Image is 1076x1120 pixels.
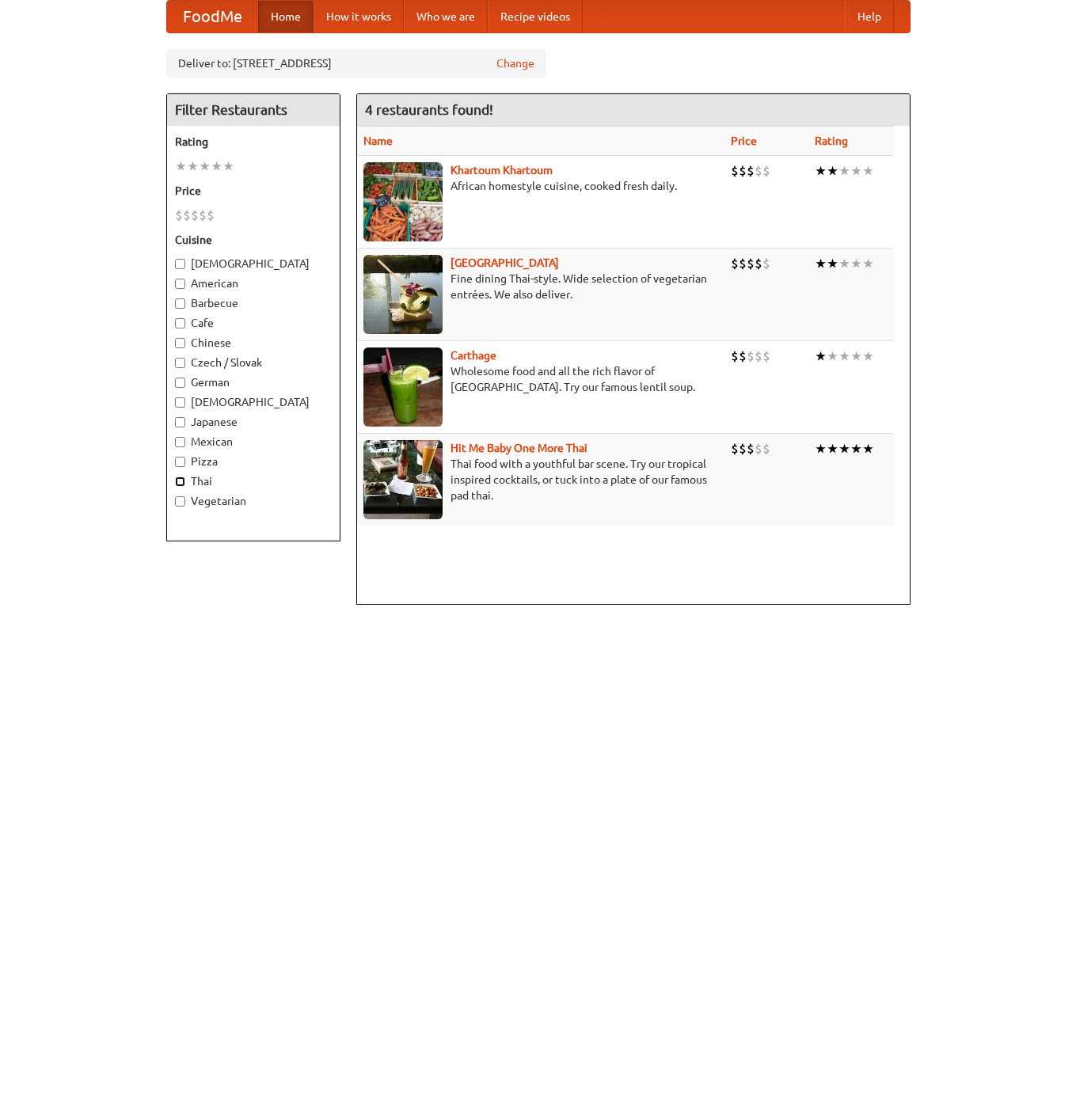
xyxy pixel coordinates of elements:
[739,162,747,180] li: $
[175,496,185,507] input: Vegetarian
[747,162,755,180] li: $
[731,162,739,180] li: $
[755,347,762,365] li: $
[207,207,215,224] li: $
[815,347,827,365] li: ★
[731,347,739,365] li: $
[755,255,762,272] li: $
[747,255,755,272] li: $
[175,158,187,175] li: ★
[739,255,747,272] li: $
[363,456,718,503] p: Thai food with a youthful bar scene. Try our tropical inspired cocktails, or tuck into a plate of...
[175,315,332,331] label: Cafe
[850,255,862,272] li: ★
[363,271,718,302] p: Fine dining Thai-style. Wide selection of vegetarian entrées. We also deliver.
[175,318,185,328] input: Cafe
[739,347,747,365] li: $
[183,207,191,224] li: $
[845,1,894,32] a: Help
[175,232,332,248] h5: Cuisine
[175,434,332,450] label: Mexican
[363,363,718,395] p: Wholesome food and all the rich flavor of [GEOGRAPHIC_DATA]. Try our famous lentil soup.
[175,338,185,348] input: Chinese
[815,440,827,457] li: ★
[175,397,185,408] input: [DEMOGRAPHIC_DATA]
[175,259,185,269] input: [DEMOGRAPHIC_DATA]
[762,162,770,180] li: $
[211,158,222,175] li: ★
[175,134,332,150] h5: Rating
[862,255,874,272] li: ★
[363,135,393,147] a: Name
[747,440,755,457] li: $
[451,442,587,454] a: Hit Me Baby One More Thai
[838,347,850,365] li: ★
[166,49,546,78] div: Deliver to: [STREET_ADDRESS]
[815,255,827,272] li: ★
[850,440,862,457] li: ★
[838,162,850,180] li: ★
[199,207,207,224] li: $
[175,437,185,447] input: Mexican
[175,207,183,224] li: $
[850,347,862,365] li: ★
[838,255,850,272] li: ★
[365,102,493,117] ng-pluralize: 4 restaurants found!
[363,162,443,241] img: khartoum.jpg
[363,178,718,194] p: African homestyle cuisine, cooked fresh daily.
[363,440,443,519] img: babythai.jpg
[175,394,332,410] label: [DEMOGRAPHIC_DATA]
[258,1,314,32] a: Home
[488,1,583,32] a: Recipe videos
[731,255,739,272] li: $
[175,417,185,427] input: Japanese
[175,374,332,390] label: German
[815,135,848,147] a: Rating
[862,440,874,457] li: ★
[175,279,185,289] input: American
[827,162,838,180] li: ★
[175,295,332,311] label: Barbecue
[451,256,559,269] a: [GEOGRAPHIC_DATA]
[862,162,874,180] li: ★
[175,414,332,430] label: Japanese
[363,347,443,427] img: carthage.jpg
[451,349,496,362] a: Carthage
[762,440,770,457] li: $
[739,440,747,457] li: $
[167,94,340,126] h4: Filter Restaurants
[827,255,838,272] li: ★
[762,255,770,272] li: $
[862,347,874,365] li: ★
[175,473,332,489] label: Thai
[747,347,755,365] li: $
[496,55,534,71] a: Change
[175,454,332,469] label: Pizza
[175,358,185,368] input: Czech / Slovak
[175,256,332,271] label: [DEMOGRAPHIC_DATA]
[167,1,258,32] a: FoodMe
[451,164,553,177] a: Khartoum Khartoum
[314,1,404,32] a: How it works
[175,275,332,291] label: American
[838,440,850,457] li: ★
[175,355,332,370] label: Czech / Slovak
[222,158,234,175] li: ★
[175,476,185,487] input: Thai
[175,183,332,199] h5: Price
[731,135,757,147] a: Price
[199,158,211,175] li: ★
[363,255,443,334] img: satay.jpg
[187,158,199,175] li: ★
[827,440,838,457] li: ★
[755,440,762,457] li: $
[404,1,488,32] a: Who we are
[175,335,332,351] label: Chinese
[175,457,185,467] input: Pizza
[175,298,185,309] input: Barbecue
[755,162,762,180] li: $
[762,347,770,365] li: $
